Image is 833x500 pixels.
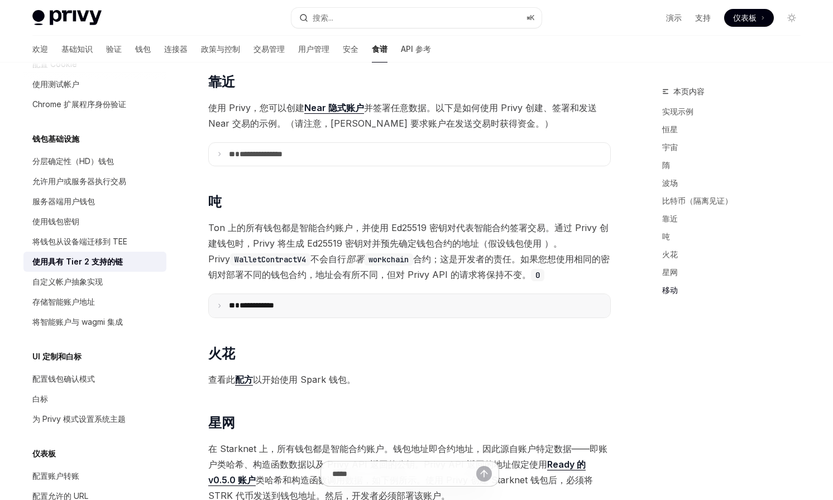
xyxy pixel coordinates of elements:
font: 本页内容 [673,86,705,96]
a: 隋 [662,156,810,174]
font: 宇宙 [662,142,678,152]
font: 安全 [343,44,358,54]
font: 吨 [662,232,670,241]
font: 配置账户转账 [32,471,79,480]
font: 火花 [208,345,234,362]
font: 钱包 [135,44,151,54]
a: 配方 [235,374,253,386]
a: 波场 [662,174,810,192]
font: 以开始使用 Spark 钱包。 [253,374,356,385]
a: 白标 [23,389,166,409]
font: 欢迎 [32,44,48,54]
font: 允许用户或服务器执行交易 [32,176,126,186]
a: 靠近 [662,210,810,228]
a: 连接器 [164,36,188,62]
img: 灯光标志 [32,10,102,26]
a: 吨 [662,228,810,246]
font: 在 Starknet 上，所有钱包都是智能合约账户。钱包地址即合约地址，因此源自账户特定数据——即账户类哈希、构造函数数据以及 Privy API 返回的公钥。Privy API 返回的地址假定使用 [208,443,607,470]
font: 食谱 [372,44,387,54]
font: 连接器 [164,44,188,54]
font: 靠近 [208,74,234,90]
font: Near 隐式账户 [304,102,364,113]
font: 比特币（隔离见证） [662,196,733,205]
font: 并签署任意数据。以下是如何使用 Privy 创建、签署和发送 Near 交易的示例。（请注意，[PERSON_NAME] 要求账户在发送交易时获得资金。） [208,102,597,129]
a: Chrome 扩展程序身份验证 [23,94,166,114]
a: 使用钱包密钥 [23,211,166,232]
font: 演示 [666,13,682,22]
a: 交易管理 [253,36,285,62]
code: 0 [531,269,544,281]
font: 使用具有 Tier 2 支持的链 [32,257,123,266]
code: WalletContractV4 [230,253,310,266]
a: 允许用户或服务器执行交易 [23,171,166,191]
a: API 参考 [401,36,431,62]
a: 使用测试帐户 [23,74,166,94]
a: 使用具有 Tier 2 支持的链 [23,252,166,272]
a: 仪表板 [724,9,774,27]
font: 仪表板 [733,13,757,22]
font: 搜索... [313,13,333,22]
font: 使用 Privy，您可以创建 [208,102,304,113]
font: 白标 [32,394,48,403]
a: 配置账户转账 [23,466,166,486]
a: 服务器端用户钱包 [23,191,166,211]
font: 仪表板 [32,449,56,458]
font: 配置钱包确认模式 [32,374,95,383]
a: 演示 [666,12,682,23]
a: 配置钱包确认模式 [23,369,166,389]
font: 使用钱包密钥 [32,217,79,226]
font: K [530,13,535,22]
font: 服务器端用户钱包 [32,196,95,206]
font: Chrome 扩展程序身份验证 [32,99,126,109]
font: 验证 [106,44,122,54]
a: 政策与控制 [201,36,240,62]
font: 将钱包从设备端迁移到 TEE [32,237,127,246]
a: 验证 [106,36,122,62]
font: Ton 上的所有钱包都是智能合约账户，并使用 Ed25519 密钥对代表智能合约签署交易。通过 Privy 创建钱包时，Privy 将生成 Ed25519 密钥对并预先确定钱包合约的地址（假设钱... [208,222,609,265]
font: 星网 [662,267,678,277]
font: 合约；这是开发者的责任。如果您想使用相同 [413,253,592,265]
a: 宇宙 [662,138,810,156]
a: 为 Privy 模式设置系统主题 [23,409,166,429]
a: 实现示例 [662,103,810,121]
font: 使用测试帐户 [32,79,79,89]
a: 将智能账户与 wagmi 集成 [23,312,166,332]
font: 将智能账户与 wagmi 集成 [32,317,123,326]
font: 政策与控制 [201,44,240,54]
a: 分层确定性（HD）钱包 [23,151,166,171]
font: 部署 [346,253,364,265]
font: API 参考 [401,44,431,54]
a: 存储智能账户地址 [23,292,166,312]
font: 吨 [208,194,221,210]
font: 靠近 [662,214,678,223]
font: 恒星 [662,124,678,134]
a: 支持 [695,12,711,23]
font: 为 Privy 模式设置系统主题 [32,414,126,424]
font: 配方 [235,374,253,385]
font: ⌘ [526,13,530,22]
font: 分层确定性（HD）钱包 [32,156,114,166]
button: 切换暗模式 [783,9,801,27]
font: 隋 [662,160,670,170]
font: 存储智能账户地址 [32,297,95,306]
font: 实现示例 [662,107,693,116]
font: 不会 [310,253,328,265]
font: 火花 [662,249,678,259]
a: 安全 [343,36,358,62]
font: 用户管理 [298,44,329,54]
a: Near 隐式账户 [304,102,364,114]
font: 移动 [662,285,678,295]
a: 钱包 [135,36,151,62]
font: 自行 [328,253,346,265]
button: 搜索...⌘K [291,8,542,28]
font: 钱包基础设施 [32,134,79,143]
a: 移动 [662,281,810,299]
a: 食谱 [372,36,387,62]
a: 恒星 [662,121,810,138]
font: 基础知识 [61,44,93,54]
a: 星网 [662,263,810,281]
a: 火花 [662,246,810,263]
font: 查看此 [208,374,235,385]
font: 支持 [695,13,711,22]
a: 将钱包从设备端迁移到 TEE [23,232,166,252]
